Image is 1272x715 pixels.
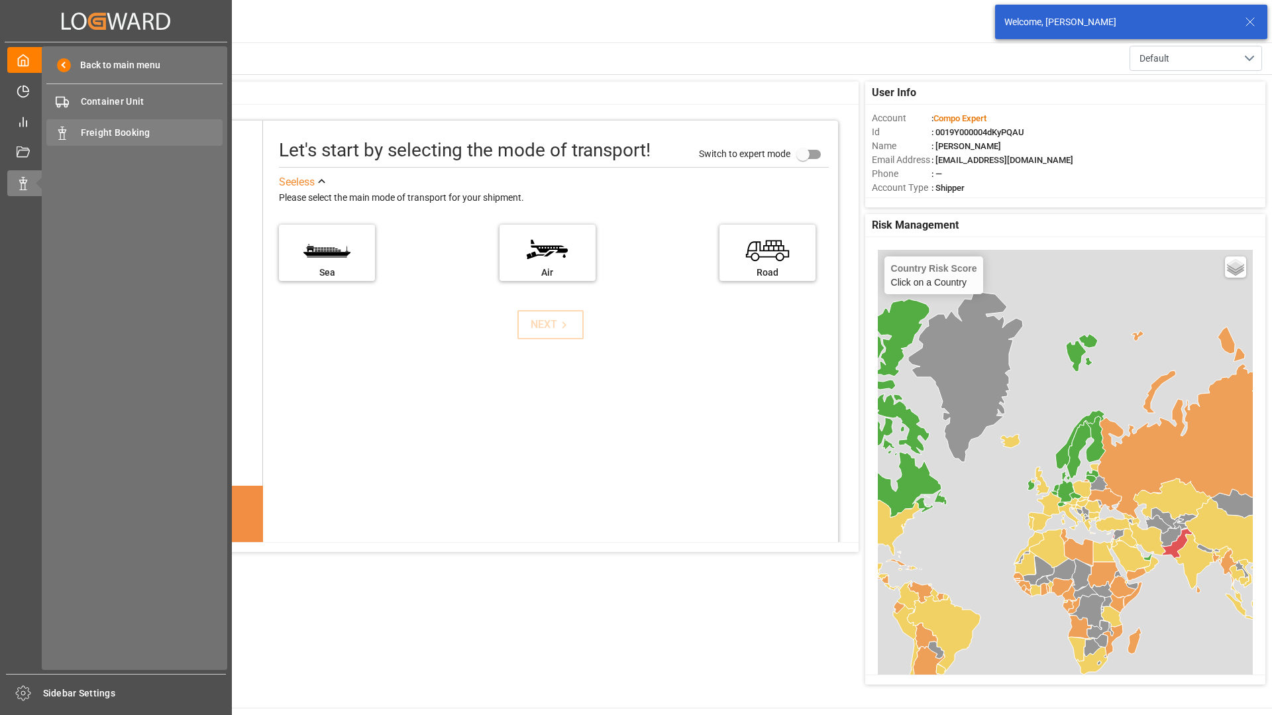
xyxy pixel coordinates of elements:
[46,89,223,115] a: Container Unit
[872,181,931,195] span: Account Type
[279,137,651,164] div: Let's start by selecting the mode of transport!
[517,310,584,339] button: NEXT
[81,126,223,140] span: Freight Booking
[279,174,315,190] div: See less
[872,85,916,101] span: User Info
[872,217,959,233] span: Risk Management
[891,263,977,274] h4: Country Risk Score
[931,183,965,193] span: : Shipper
[872,111,931,125] span: Account
[81,95,223,109] span: Container Unit
[286,266,368,280] div: Sea
[7,78,225,103] a: Timeslot Management
[931,155,1073,165] span: : [EMAIL_ADDRESS][DOMAIN_NAME]
[71,58,160,72] span: Back to main menu
[1004,15,1232,29] div: Welcome, [PERSON_NAME]
[279,190,829,206] div: Please select the main mode of transport for your shipment.
[7,47,225,73] a: My Cockpit
[931,113,986,123] span: :
[506,266,589,280] div: Air
[872,153,931,167] span: Email Address
[931,169,942,179] span: : —
[1139,52,1169,66] span: Default
[46,119,223,145] a: Freight Booking
[891,263,977,288] div: Click on a Country
[1130,46,1262,71] button: open menu
[872,125,931,139] span: Id
[1225,256,1246,278] a: Layers
[531,317,571,333] div: NEXT
[933,113,986,123] span: Compo Expert
[699,148,790,158] span: Switch to expert mode
[43,687,227,700] span: Sidebar Settings
[872,139,931,153] span: Name
[726,266,809,280] div: Road
[931,141,1001,151] span: : [PERSON_NAME]
[872,167,931,181] span: Phone
[931,127,1024,137] span: : 0019Y000004dKyPQAU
